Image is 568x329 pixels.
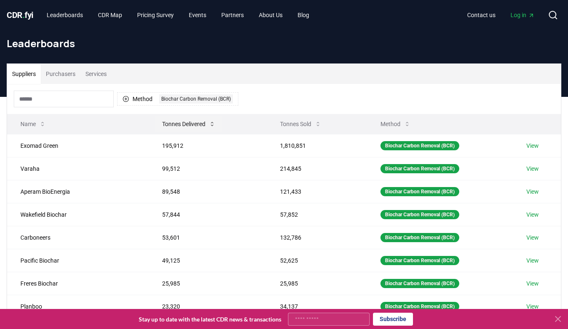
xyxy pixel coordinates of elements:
[291,8,316,23] a: Blog
[267,180,367,203] td: 121,433
[526,256,539,265] a: View
[23,10,25,20] span: .
[380,233,459,242] div: Biochar Carbon Removal (BCR)
[504,8,541,23] a: Log in
[510,11,535,19] span: Log in
[7,134,149,157] td: Exomad Green
[526,164,539,173] a: View
[149,134,267,157] td: 195,912
[267,226,367,249] td: 132,786
[267,203,367,226] td: 57,852
[526,302,539,311] a: View
[267,272,367,295] td: 25,985
[149,180,267,203] td: 89,548
[91,8,129,23] a: CDR Map
[526,142,539,150] a: View
[40,8,316,23] nav: Main
[380,164,459,173] div: Biochar Carbon Removal (BCR)
[7,295,149,318] td: Planboo
[215,8,250,23] a: Partners
[380,141,459,150] div: Biochar Carbon Removal (BCR)
[149,157,267,180] td: 99,512
[526,187,539,196] a: View
[7,64,41,84] button: Suppliers
[149,226,267,249] td: 53,601
[182,8,213,23] a: Events
[526,210,539,219] a: View
[460,8,541,23] nav: Main
[80,64,112,84] button: Services
[149,203,267,226] td: 57,844
[526,233,539,242] a: View
[267,295,367,318] td: 34,137
[252,8,289,23] a: About Us
[155,116,222,132] button: Tonnes Delivered
[7,203,149,226] td: Wakefield Biochar
[7,37,561,50] h1: Leaderboards
[130,8,180,23] a: Pricing Survey
[159,94,233,104] div: Biochar Carbon Removal (BCR)
[149,249,267,272] td: 49,125
[380,302,459,311] div: Biochar Carbon Removal (BCR)
[149,295,267,318] td: 23,320
[7,10,33,20] span: CDR fyi
[380,210,459,219] div: Biochar Carbon Removal (BCR)
[7,249,149,272] td: Pacific Biochar
[41,64,80,84] button: Purchasers
[380,279,459,288] div: Biochar Carbon Removal (BCR)
[7,180,149,203] td: Aperam BioEnergia
[267,157,367,180] td: 214,845
[460,8,502,23] a: Contact us
[267,134,367,157] td: 1,810,851
[14,116,53,132] button: Name
[526,279,539,288] a: View
[273,116,328,132] button: Tonnes Sold
[7,9,33,21] a: CDR.fyi
[267,249,367,272] td: 52,625
[117,92,238,106] button: MethodBiochar Carbon Removal (BCR)
[7,157,149,180] td: Varaha
[40,8,90,23] a: Leaderboards
[380,187,459,196] div: Biochar Carbon Removal (BCR)
[374,116,417,132] button: Method
[7,272,149,295] td: Freres Biochar
[7,226,149,249] td: Carboneers
[380,256,459,265] div: Biochar Carbon Removal (BCR)
[149,272,267,295] td: 25,985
